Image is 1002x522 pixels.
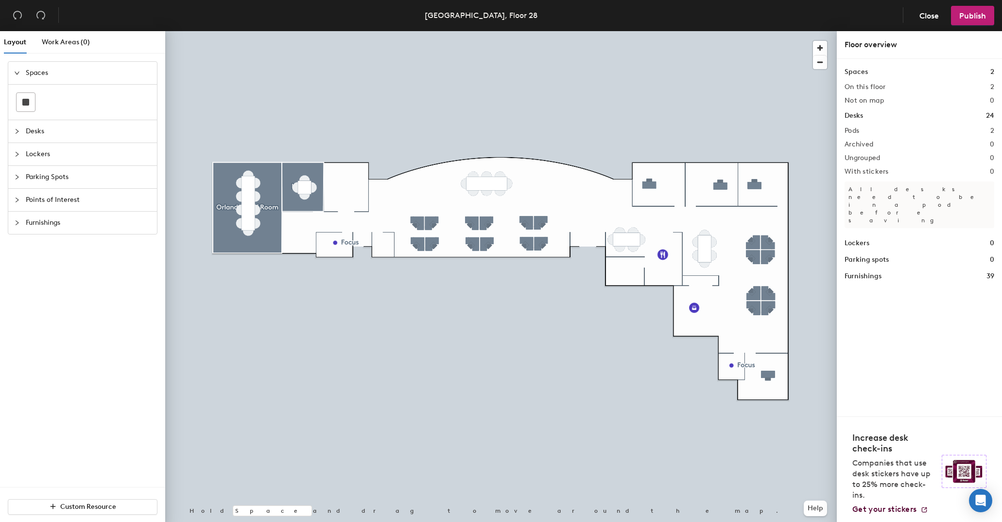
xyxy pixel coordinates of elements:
span: Spaces [26,62,151,84]
span: Furnishings [26,212,151,234]
span: Custom Resource [60,503,116,511]
span: undo [13,10,22,20]
p: All desks need to be in a pod before saving [845,181,994,228]
h1: Lockers [845,238,869,249]
div: Floor overview [845,39,994,51]
h2: 0 [990,154,994,162]
button: Redo (⌘ + ⇧ + Z) [31,6,51,25]
span: Close [919,11,939,20]
h2: Ungrouped [845,154,881,162]
h1: Desks [845,110,863,121]
a: Get your stickers [852,504,928,514]
h2: 0 [990,141,994,148]
h2: With stickers [845,168,889,176]
h1: 2 [990,67,994,77]
h2: Pods [845,127,859,135]
h1: Spaces [845,67,868,77]
span: collapsed [14,220,20,226]
button: Undo (⌘ + Z) [8,6,27,25]
img: Sticker logo [942,455,986,488]
span: Publish [959,11,986,20]
div: [GEOGRAPHIC_DATA], Floor 28 [425,9,537,21]
h2: Not on map [845,97,884,105]
h2: 0 [990,97,994,105]
h2: 0 [990,168,994,176]
p: Companies that use desk stickers have up to 25% more check-ins. [852,458,936,501]
span: Layout [4,38,26,46]
span: collapsed [14,197,20,203]
h1: 39 [986,271,994,282]
span: Points of Interest [26,189,151,211]
span: expanded [14,70,20,76]
h4: Increase desk check-ins [852,432,936,454]
h1: Parking spots [845,254,889,265]
span: Desks [26,120,151,143]
button: Publish [951,6,994,25]
div: Open Intercom Messenger [969,489,992,512]
span: Lockers [26,143,151,165]
span: collapsed [14,128,20,134]
h2: On this floor [845,83,886,91]
span: Parking Spots [26,166,151,188]
h2: 2 [990,127,994,135]
span: Get your stickers [852,504,916,514]
h1: Furnishings [845,271,881,282]
h1: 0 [990,238,994,249]
span: collapsed [14,151,20,157]
h1: 24 [986,110,994,121]
span: Work Areas (0) [42,38,90,46]
span: collapsed [14,174,20,180]
h2: 2 [990,83,994,91]
h2: Archived [845,141,873,148]
button: Close [911,6,947,25]
h1: 0 [990,254,994,265]
button: Help [804,501,827,516]
button: Custom Resource [8,499,157,515]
